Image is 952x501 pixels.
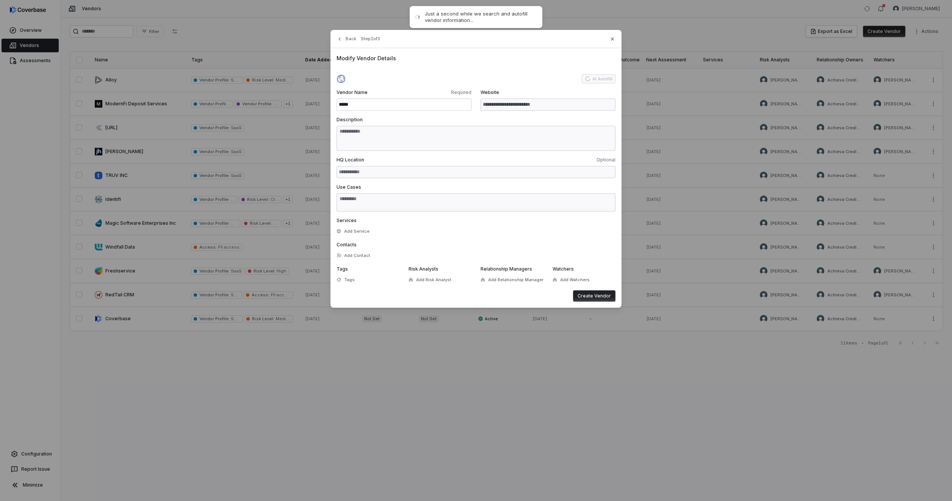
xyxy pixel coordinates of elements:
[553,266,574,272] span: Watchers
[488,277,543,283] span: Add Relationship Manager
[425,11,535,23] div: Just a second while we search and autofill vendor information...
[406,89,471,96] span: Required
[337,117,363,122] span: Description
[361,36,380,42] span: Step 2 of 3
[478,157,615,163] span: Optional
[481,266,532,272] span: Relationship Managers
[334,224,372,238] button: Add Service
[550,273,592,287] button: Add Watchers
[481,89,615,96] span: Website
[416,277,451,283] span: Add Risk Analyst
[334,32,359,46] button: Back
[409,266,438,272] span: Risk Analysts
[337,184,361,190] span: Use Cases
[337,157,474,163] span: HQ Location
[337,266,348,272] span: Tags
[573,290,615,302] button: Create Vendor
[334,249,373,262] button: Add Contact
[337,54,615,62] span: Modify Vendor Details
[344,277,355,283] span: Tags
[337,218,357,223] span: Services
[337,89,402,96] span: Vendor Name
[337,242,357,247] span: Contacts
